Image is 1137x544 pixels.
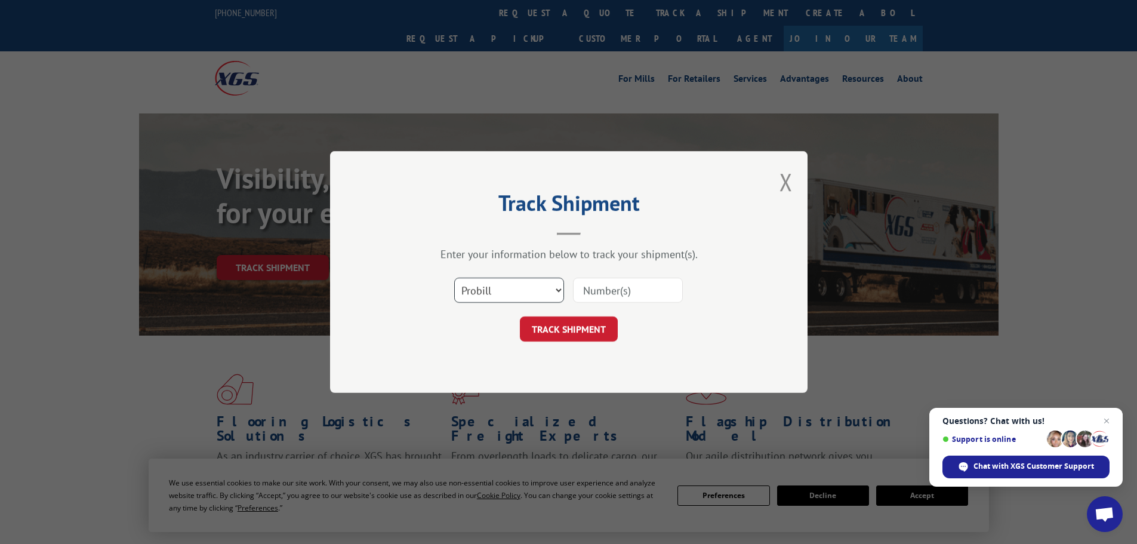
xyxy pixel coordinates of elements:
[942,456,1110,478] div: Chat with XGS Customer Support
[942,416,1110,426] span: Questions? Chat with us!
[1087,496,1123,532] div: Open chat
[973,461,1094,472] span: Chat with XGS Customer Support
[1099,414,1114,428] span: Close chat
[390,195,748,217] h2: Track Shipment
[573,278,683,303] input: Number(s)
[390,247,748,261] div: Enter your information below to track your shipment(s).
[520,316,618,342] button: TRACK SHIPMENT
[779,166,793,198] button: Close modal
[942,435,1043,444] span: Support is online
